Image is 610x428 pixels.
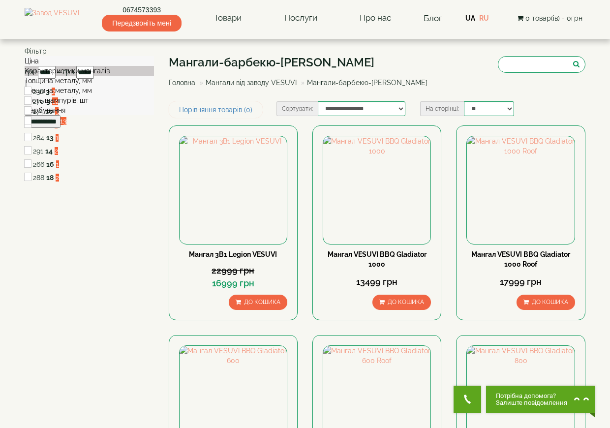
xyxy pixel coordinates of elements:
span: 2 [55,147,58,155]
span: 266 [33,160,44,168]
div: 17999 грн [466,275,575,288]
img: Завод VESUVI [25,8,79,29]
div: 16999 грн [179,277,287,290]
button: До кошика [517,295,575,310]
div: Товщина металу, мм [25,76,154,86]
div: 13499 грн [323,275,431,288]
span: Передзвоніть мені [102,15,181,31]
a: Мангал VESUVI BBQ Gladiator 1000 [328,250,427,268]
label: 14 [45,146,53,156]
span: До кошика [388,299,424,306]
h1: Мангали-барбекю-[PERSON_NAME] [169,56,435,69]
span: 291 [33,147,43,155]
a: 0674573393 [102,5,181,15]
span: До кошика [532,299,568,306]
div: Фільтр [25,46,154,56]
button: Get Call button [454,386,481,413]
span: 284 [33,134,44,142]
label: 16 [46,159,54,169]
a: Мангал VESUVI BBQ Gladiator 1000 Roof [471,250,570,268]
span: Потрібна допомога? [496,393,567,399]
img: Мангал 3В1 Legion VESUVI [180,136,287,244]
img: Мангал VESUVI BBQ Gladiator 1000 [323,136,430,244]
a: Послуги [274,7,327,30]
button: Chat button [486,386,595,413]
a: Мангал 3В1 Legion VESUVI [189,250,277,258]
button: 0 товар(ів) - 0грн [514,13,585,24]
label: На сторінці: [420,101,464,116]
span: 288 [33,174,44,182]
span: 13 [60,117,66,125]
div: Ціна [25,56,154,66]
a: Блог [424,13,442,23]
label: 13 [46,133,54,143]
li: Мангали-барбекю-[PERSON_NAME] [299,78,427,88]
span: До кошика [244,299,280,306]
a: Про нас [350,7,401,30]
span: 2 [56,174,59,182]
span: Залиште повідомлення [496,399,567,406]
a: RU [479,14,489,22]
div: Товщина металу, мм [25,86,154,95]
span: 0 товар(ів) - 0грн [525,14,582,22]
div: 22999 грн [179,264,287,277]
a: Головна [169,79,195,87]
img: Мангал VESUVI BBQ Gladiator 1000 Roof [467,136,574,244]
label: 18 [46,173,54,183]
span: 1 [56,160,59,168]
button: До кошика [372,295,431,310]
a: UA [465,14,475,22]
label: Сортувати: [276,101,318,116]
div: Характеристики мангалів [25,66,154,76]
span: 1 [56,134,59,142]
div: К-сть шампурів, шт [25,95,154,105]
div: Фарбування [25,105,154,115]
a: Мангали від заводу VESUVI [206,79,297,87]
button: До кошика [229,295,287,310]
a: Товари [204,7,251,30]
a: Порівняння товарів (0) [169,101,263,118]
